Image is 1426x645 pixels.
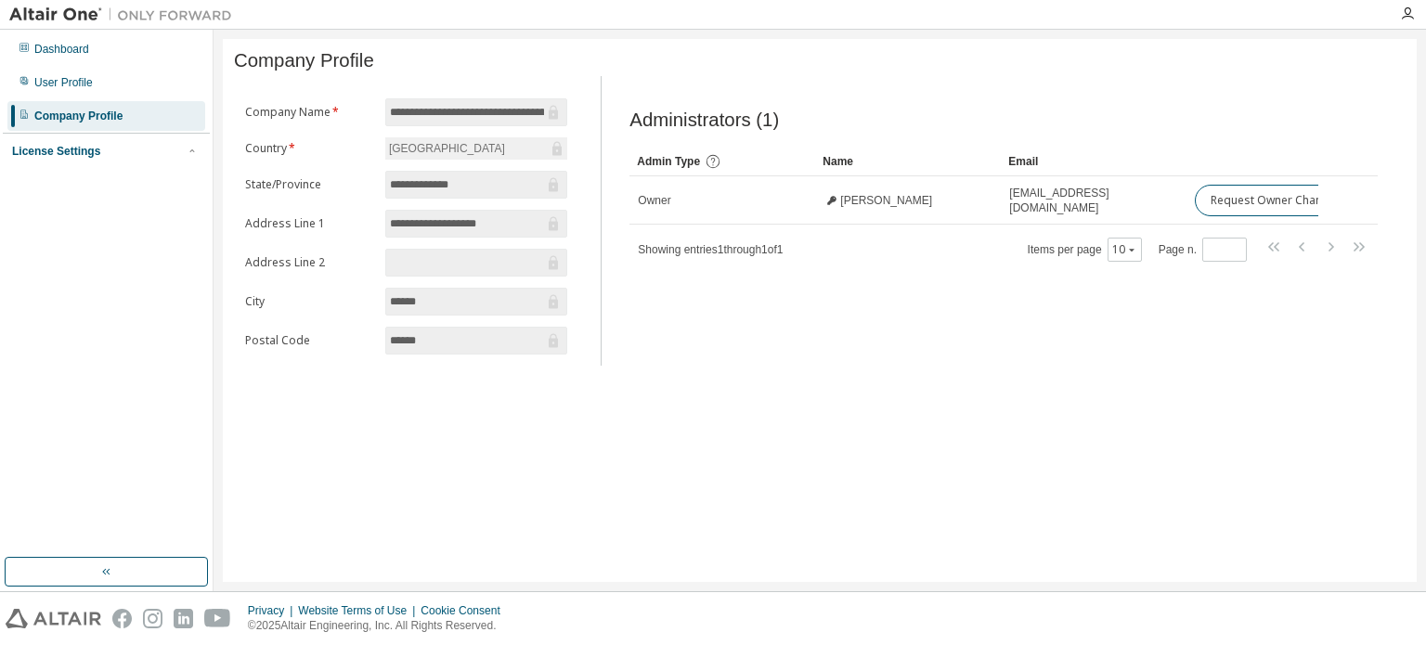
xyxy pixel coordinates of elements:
label: City [245,294,374,309]
img: youtube.svg [204,609,231,628]
img: facebook.svg [112,609,132,628]
span: [PERSON_NAME] [840,193,932,208]
span: Showing entries 1 through 1 of 1 [638,243,783,256]
img: altair_logo.svg [6,609,101,628]
label: Country [245,141,374,156]
label: Postal Code [245,333,374,348]
span: Items per page [1028,238,1142,262]
label: Company Name [245,105,374,120]
div: Email [1008,147,1179,176]
div: License Settings [12,144,100,159]
button: 10 [1112,242,1137,257]
button: Request Owner Change [1195,185,1352,216]
span: [EMAIL_ADDRESS][DOMAIN_NAME] [1009,186,1178,215]
label: Address Line 2 [245,255,374,270]
span: Admin Type [637,155,700,168]
div: [GEOGRAPHIC_DATA] [386,138,508,159]
div: Name [823,147,993,176]
span: Owner [638,193,670,208]
div: Privacy [248,603,298,618]
span: Page n. [1159,238,1247,262]
p: © 2025 Altair Engineering, Inc. All Rights Reserved. [248,618,512,634]
div: Company Profile [34,109,123,123]
div: Dashboard [34,42,89,57]
div: [GEOGRAPHIC_DATA] [385,137,567,160]
span: Company Profile [234,50,374,71]
span: Administrators (1) [629,110,779,131]
img: instagram.svg [143,609,162,628]
div: Cookie Consent [421,603,511,618]
div: User Profile [34,75,93,90]
img: Altair One [9,6,241,24]
label: Address Line 1 [245,216,374,231]
img: linkedin.svg [174,609,193,628]
div: Website Terms of Use [298,603,421,618]
label: State/Province [245,177,374,192]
